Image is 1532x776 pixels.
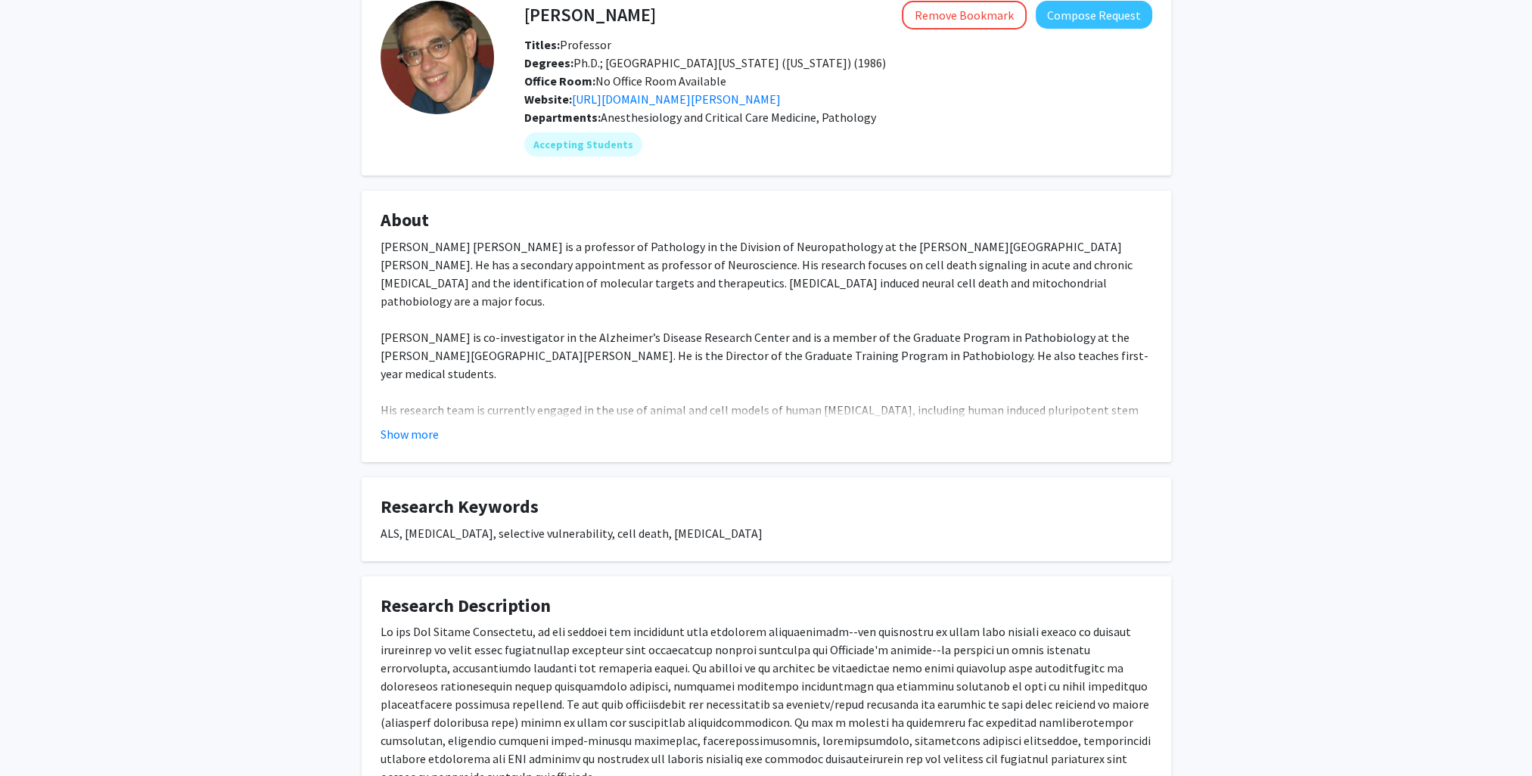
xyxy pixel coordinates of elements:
b: Degrees: [524,55,573,70]
h4: About [381,210,1152,231]
h4: Research Keywords [381,496,1152,518]
b: Departments: [524,110,601,125]
b: Website: [524,92,572,107]
span: Anesthesiology and Critical Care Medicine, Pathology [601,110,876,125]
iframe: Chat [11,708,64,765]
b: Titles: [524,37,560,52]
mat-chip: Accepting Students [524,132,642,157]
button: Compose Request to Lee Martin [1036,1,1152,29]
span: Professor [524,37,611,52]
div: [PERSON_NAME] [PERSON_NAME] is a professor of Pathology in the Division of Neuropathology at the ... [381,237,1152,455]
button: Remove Bookmark [902,1,1027,29]
a: Opens in a new tab [572,92,781,107]
div: ALS, [MEDICAL_DATA], selective vulnerability, cell death, [MEDICAL_DATA] [381,524,1152,542]
img: Profile Picture [381,1,494,114]
button: Show more [381,425,439,443]
h4: Research Description [381,595,1152,617]
b: Office Room: [524,73,595,88]
h4: [PERSON_NAME] [524,1,656,29]
span: Ph.D.; [GEOGRAPHIC_DATA][US_STATE] ([US_STATE]) (1986) [524,55,886,70]
span: No Office Room Available [524,73,726,88]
